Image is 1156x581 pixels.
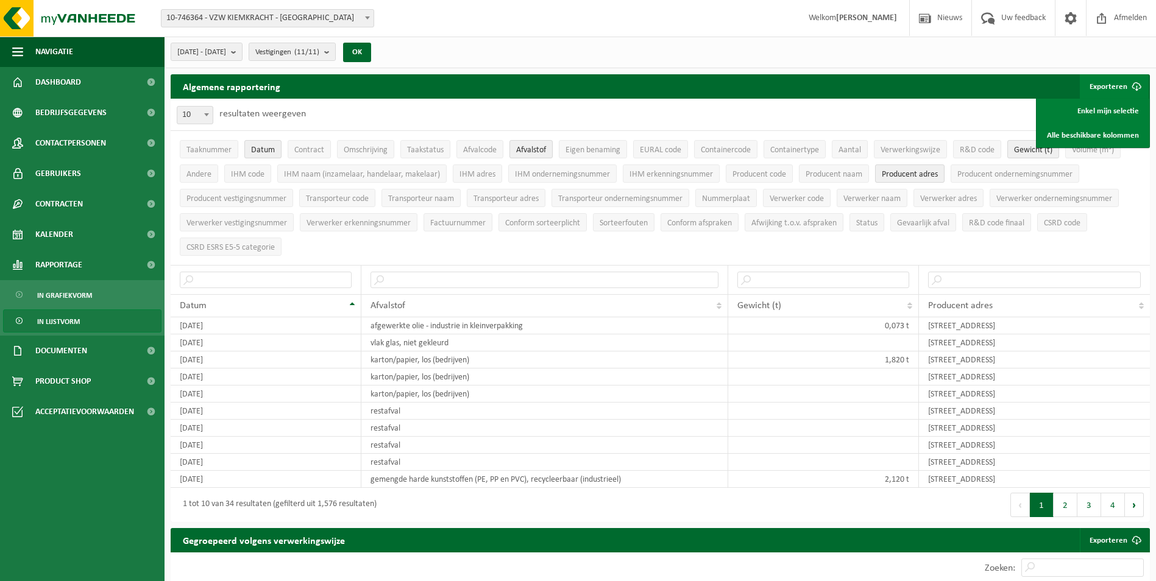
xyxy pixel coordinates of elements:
td: [STREET_ADDRESS] [919,317,1150,334]
span: Afwijking t.o.v. afspraken [751,219,837,228]
span: Producent ondernemingsnummer [957,170,1073,179]
span: CSRD ESRS E5-5 categorie [186,243,275,252]
span: Verwerker naam [843,194,901,203]
span: Producent adres [882,170,938,179]
span: 10-746364 - VZW KIEMKRACHT - HAMME [161,9,374,27]
td: [DATE] [171,351,361,368]
button: Producent adresProducent adres: Activate to sort [875,164,945,183]
a: Alle beschikbare kolommen [1038,123,1148,147]
button: AndereAndere: Activate to sort [180,164,218,183]
span: Gewicht (t) [1014,146,1052,155]
span: R&D code [960,146,995,155]
span: Omschrijving [344,146,388,155]
td: restafval [361,403,728,420]
span: Producent adres [928,301,993,311]
button: Verwerker erkenningsnummerVerwerker erkenningsnummer: Activate to sort [300,213,417,231]
span: Datum [180,301,207,311]
span: Datum [251,146,275,155]
span: Taaknummer [186,146,232,155]
span: Contract [294,146,324,155]
span: Vestigingen [255,43,319,62]
button: Exporteren [1080,74,1149,99]
span: Gewicht (t) [737,301,781,311]
span: Navigatie [35,37,73,67]
span: 10-746364 - VZW KIEMKRACHT - HAMME [161,10,374,27]
button: Afwijking t.o.v. afsprakenAfwijking t.o.v. afspraken: Activate to sort [745,213,843,231]
td: 2,120 t [728,471,919,488]
button: IHM naam (inzamelaar, handelaar, makelaar)IHM naam (inzamelaar, handelaar, makelaar): Activate to... [277,164,447,183]
button: Eigen benamingEigen benaming: Activate to sort [559,140,627,158]
button: IHM erkenningsnummerIHM erkenningsnummer: Activate to sort [623,164,720,183]
td: [STREET_ADDRESS] [919,420,1150,437]
h2: Algemene rapportering [171,74,293,99]
span: Verwerker ondernemingsnummer [996,194,1112,203]
button: Producent naamProducent naam: Activate to sort [799,164,869,183]
button: VerwerkingswijzeVerwerkingswijze: Activate to sort [874,140,947,158]
button: SorteerfoutenSorteerfouten: Activate to sort [593,213,654,231]
button: AfvalcodeAfvalcode: Activate to sort [456,140,503,158]
button: 4 [1101,493,1125,517]
button: 3 [1077,493,1101,517]
a: Exporteren [1080,528,1149,552]
td: [DATE] [171,386,361,403]
td: [STREET_ADDRESS] [919,351,1150,368]
span: 10 [177,106,213,124]
span: Sorteerfouten [600,219,648,228]
button: ContainertypeContainertype: Activate to sort [764,140,826,158]
span: IHM adres [459,170,495,179]
span: IHM ondernemingsnummer [515,170,610,179]
span: Afvalcode [463,146,497,155]
button: Conform sorteerplicht : Activate to sort [498,213,587,231]
span: Transporteur adres [473,194,539,203]
span: Contracten [35,189,83,219]
button: Previous [1010,493,1030,517]
count: (11/11) [294,48,319,56]
a: In lijstvorm [3,309,161,333]
button: Vestigingen(11/11) [249,43,336,61]
button: OK [343,43,371,62]
span: Verwerker erkenningsnummer [307,219,411,228]
span: Transporteur naam [388,194,454,203]
button: Verwerker codeVerwerker code: Activate to sort [763,189,831,207]
span: Transporteur ondernemingsnummer [558,194,683,203]
button: IHM codeIHM code: Activate to sort [224,164,271,183]
span: Afvalstof [516,146,546,155]
span: Afvalstof [371,301,405,311]
button: Conform afspraken : Activate to sort [661,213,739,231]
td: karton/papier, los (bedrijven) [361,351,728,368]
button: Transporteur ondernemingsnummerTransporteur ondernemingsnummer : Activate to sort [551,189,689,207]
span: Verwerker adres [920,194,977,203]
td: restafval [361,454,728,471]
span: Verwerkingswijze [881,146,940,155]
span: In lijstvorm [37,310,80,333]
span: IHM naam (inzamelaar, handelaar, makelaar) [284,170,440,179]
td: [STREET_ADDRESS] [919,403,1150,420]
span: Containertype [770,146,819,155]
td: vlak glas, niet gekleurd [361,334,728,351]
span: Nummerplaat [702,194,750,203]
button: CSRD codeCSRD code: Activate to sort [1037,213,1087,231]
button: [DATE] - [DATE] [171,43,243,61]
span: Factuurnummer [430,219,486,228]
span: EURAL code [640,146,681,155]
td: 0,073 t [728,317,919,334]
button: TaaknummerTaaknummer: Activate to remove sorting [180,140,238,158]
td: [DATE] [171,471,361,488]
button: 1 [1030,493,1054,517]
span: Producent code [732,170,786,179]
td: gemengde harde kunststoffen (PE, PP en PVC), recycleerbaar (industrieel) [361,471,728,488]
iframe: chat widget [6,554,204,581]
span: Contactpersonen [35,128,106,158]
span: 10 [177,107,213,124]
span: Status [856,219,878,228]
span: Dashboard [35,67,81,97]
td: [DATE] [171,317,361,334]
button: Verwerker ondernemingsnummerVerwerker ondernemingsnummer: Activate to sort [990,189,1119,207]
button: Transporteur naamTransporteur naam: Activate to sort [381,189,461,207]
button: DatumDatum: Activate to sort [244,140,282,158]
span: Volume (m³) [1072,146,1114,155]
button: Producent vestigingsnummerProducent vestigingsnummer: Activate to sort [180,189,293,207]
td: [DATE] [171,334,361,351]
button: Verwerker naamVerwerker naam: Activate to sort [837,189,907,207]
span: [DATE] - [DATE] [177,43,226,62]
